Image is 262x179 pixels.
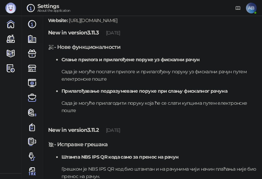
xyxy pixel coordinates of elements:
[48,17,68,23] strong: Website:
[61,99,257,114] p: Сада је могуће прилагодити поруку која ће се слати купцима путем електронске поште
[106,30,120,36] span: [DATE]
[246,3,257,13] span: AB
[48,126,257,134] h5: New in version 3.11.2
[233,3,243,13] a: Documentation
[37,9,71,12] div: About the application
[61,88,227,94] strong: Прилагођавање подразумеване поруке при слању фискалног рачуна
[61,68,257,83] p: Сада је могуће послати прилоге и прилагођену поруку уз фискални рачун путем електронске поште
[48,141,257,149] h5: - Исправке грешака
[61,57,200,63] strong: Слање прилога и прилагођене поруке уз фискални рачун
[5,3,16,13] img: Logo
[106,127,120,133] span: [DATE]
[61,154,179,160] strong: Штампа NBS IPS QR кода само за пренос на рачун
[37,4,71,9] div: Settings
[48,43,257,51] h5: - Нове функционалности
[69,17,117,23] a: [URL][DOMAIN_NAME]
[48,29,257,37] h5: New in version 3.11.3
